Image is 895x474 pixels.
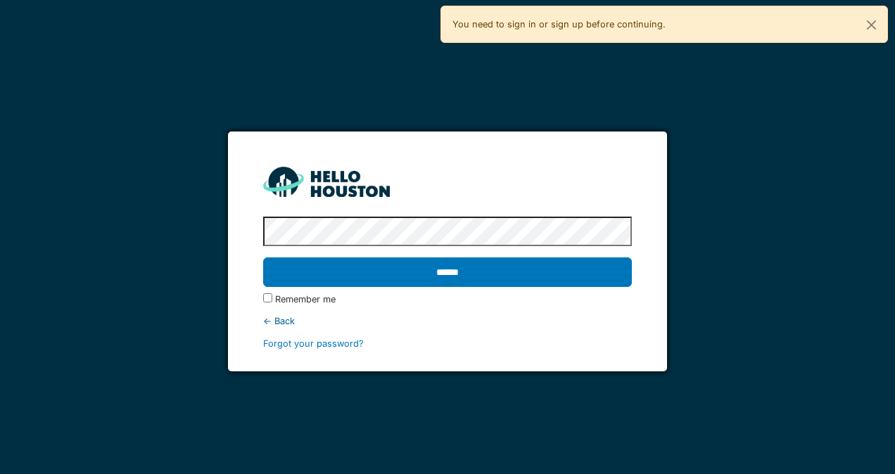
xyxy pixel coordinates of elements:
button: Close [856,6,887,44]
div: You need to sign in or sign up before continuing. [440,6,888,43]
label: Remember me [275,293,336,306]
div: ← Back [263,314,631,328]
img: HH_line-BYnF2_Hg.png [263,167,390,197]
a: Forgot your password? [263,338,364,349]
